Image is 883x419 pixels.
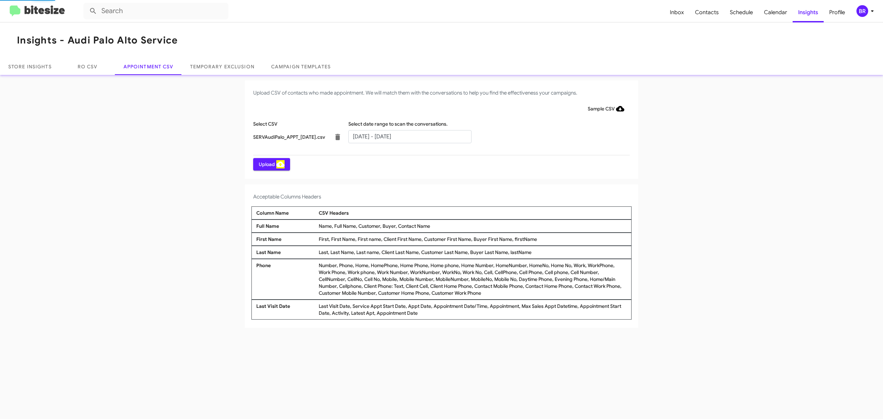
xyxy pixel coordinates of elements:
[263,58,339,75] a: Campaign Templates
[664,2,689,22] a: Inbox
[824,2,851,22] a: Profile
[588,103,624,115] span: Sample CSV
[851,5,875,17] button: BR
[255,249,317,256] div: Last Name
[255,209,317,216] div: Column Name
[253,89,630,97] h4: Upload CSV of contacts who made appointment. We will match them with the conversations to help yo...
[255,262,317,296] div: Phone
[317,236,628,243] div: First, First Name, First name, Client First Name, Customer First Name, Buyer First Name, firstName
[83,3,228,19] input: Search
[582,103,630,115] button: Sample CSV
[253,134,325,140] p: SERVAudiPalo_APPT_[DATE].csv
[724,2,758,22] a: Schedule
[60,58,115,75] a: RO CSV
[17,35,178,46] h1: Insights - Audi Palo Alto Service
[255,236,317,243] div: First Name
[856,5,868,17] div: BR
[317,249,628,256] div: Last, Last Name, Last name, Client Last Name, Customer Last Name, Buyer Last Name, lastName
[255,303,317,316] div: Last Visit Date
[253,158,290,170] button: Upload
[758,2,793,22] a: Calendar
[348,120,448,127] label: Select date range to scan the conversations.
[182,58,263,75] a: Temporary Exclusion
[348,130,472,143] input: Start Date - End Date
[317,209,628,216] div: CSV Headers
[689,2,724,22] a: Contacts
[793,2,824,22] a: Insights
[253,193,630,201] h4: Acceptable Columns Headers
[317,223,628,230] div: Name, Full Name, Customer, Buyer, Contact Name
[115,58,182,75] a: Appointment CSV
[317,303,628,316] div: Last Visit Date, Service Appt Start Date, Appt Date, Appointment Date/Time, Appointment, Max Sale...
[259,158,285,170] span: Upload
[255,223,317,230] div: Full Name
[253,120,277,127] label: Select CSV
[317,262,628,296] div: Number, Phone, Home, HomePhone, Home Phone, Home phone, Home Number, HomeNumber, HomeNo, Home No,...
